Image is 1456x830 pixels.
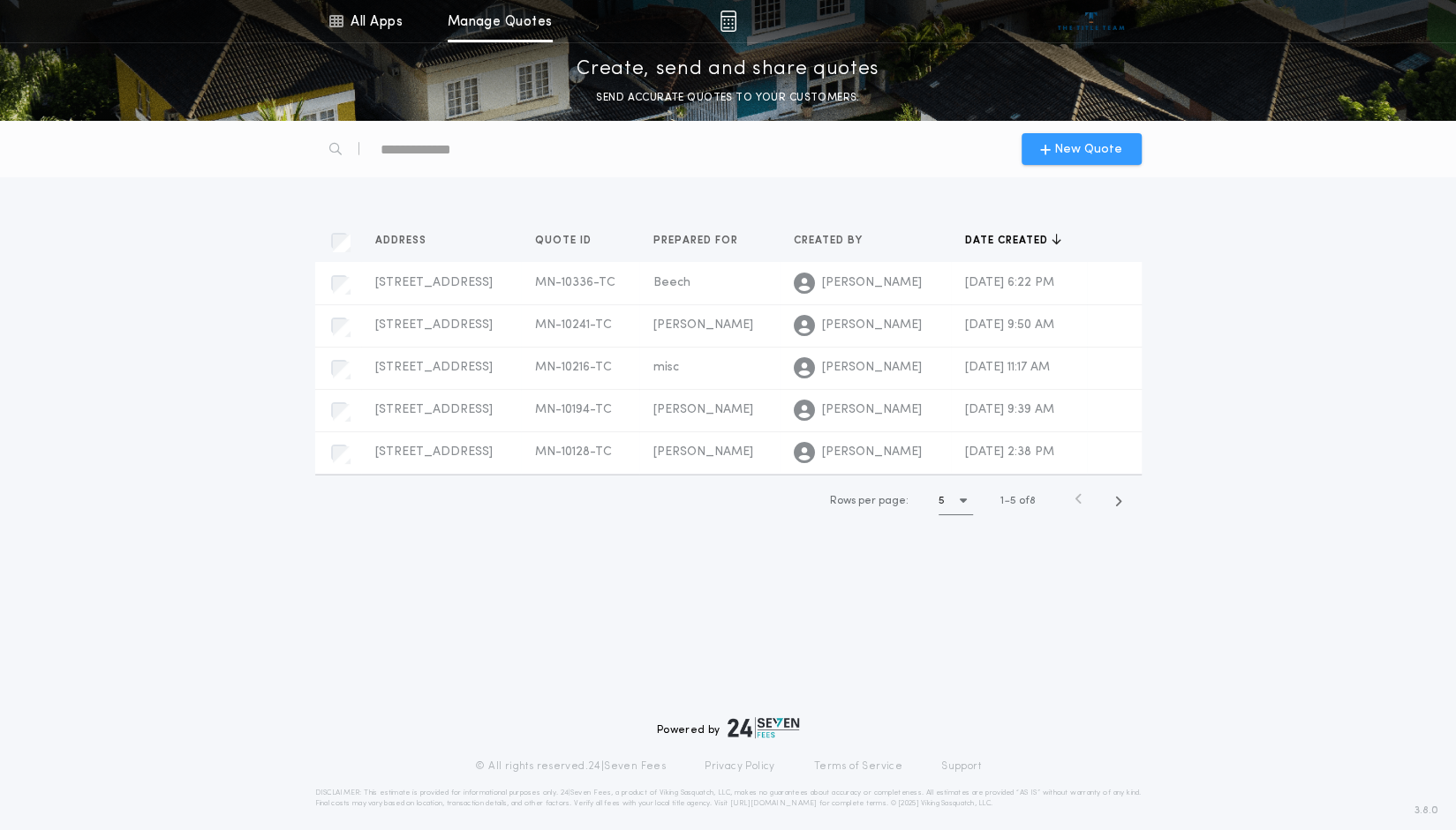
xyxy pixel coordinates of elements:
span: Prepared for [653,234,742,248]
span: Address [375,234,430,248]
button: Quote ID [535,232,605,250]
span: Rows per page: [830,496,909,506]
button: 5 [939,487,973,515]
span: [DATE] 6:22 PM [965,276,1054,289]
div: Powered by [657,717,800,738]
span: [PERSON_NAME] [822,274,922,292]
p: SEND ACCURATE QUOTES TO YOUR CUSTOMERS. [596,89,859,107]
span: [STREET_ADDRESS] [375,276,493,289]
span: [PERSON_NAME] [822,359,922,377]
span: Created by [794,234,866,248]
a: Privacy Policy [705,759,775,774]
span: Date created [965,234,1052,248]
span: Beech [653,276,690,289]
span: [PERSON_NAME] [653,445,753,459]
span: [DATE] 2:38 PM [965,445,1054,459]
span: MN-10241-TC [535,318,612,332]
span: [STREET_ADDRESS] [375,318,493,332]
span: [PERSON_NAME] [822,401,922,419]
span: [PERSON_NAME] [822,317,922,334]
span: MN-10216-TC [535,361,612,374]
a: [URL][DOMAIN_NAME] [729,800,817,807]
button: Address [375,232,440,250]
span: Quote ID [535,234,595,248]
span: MN-10128-TC [535,445,612,459]
img: img [720,11,736,32]
img: vs-icon [1058,12,1124,30]
span: 5 [1010,496,1016,506]
span: MN-10336-TC [535,276,615,289]
span: [PERSON_NAME] [822,444,922,461]
p: © All rights reserved. 24|Seven Fees [475,759,666,774]
span: [PERSON_NAME] [653,318,753,332]
span: MN-10194-TC [535,403,612,416]
img: logo [728,717,800,738]
span: New Quote [1054,140,1122,159]
a: Terms of Service [814,759,902,774]
button: Created by [794,232,876,250]
span: [DATE] 9:39 AM [965,403,1054,416]
span: [STREET_ADDRESS] [375,361,493,374]
button: Date created [965,232,1061,250]
span: [STREET_ADDRESS] [375,445,493,459]
span: [DATE] 11:17 AM [965,361,1050,374]
span: [DATE] 9:50 AM [965,318,1054,332]
span: of 8 [1019,493,1036,509]
span: 3.8.0 [1415,803,1438,819]
span: 1 [1000,496,1004,506]
p: Create, send and share quotes [577,56,879,84]
span: [PERSON_NAME] [653,403,753,416]
button: New Quote [1022,133,1142,165]
h1: 5 [939,492,945,510]
a: Support [941,759,981,774]
p: DISCLAIMER: This estimate is provided for informational purposes only. 24|Seven Fees, a product o... [315,788,1142,809]
span: misc [653,361,679,374]
span: [STREET_ADDRESS] [375,403,493,416]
